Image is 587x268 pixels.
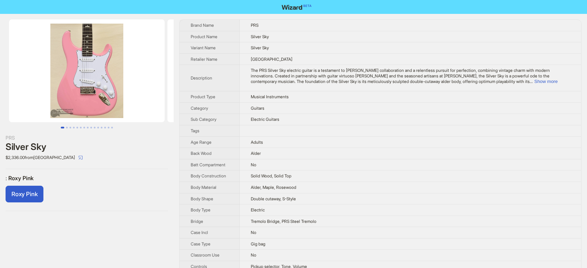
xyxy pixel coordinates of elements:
button: Go to slide 8 [87,127,89,128]
span: Case Type [191,241,210,246]
button: Expand [534,79,557,84]
span: Retailer Name [191,57,217,62]
span: Roxy Pink [8,175,34,182]
span: Description [191,75,212,81]
span: Adults [251,140,263,145]
img: Silver Sky Silver Sky image 1 [9,19,165,122]
span: Gig bag [251,241,265,246]
span: No [251,230,256,235]
span: No [251,252,256,258]
button: Go to slide 4 [73,127,75,128]
span: Musical Instruments [251,94,289,99]
span: Sub Category [191,117,216,122]
img: Silver Sky Silver Sky image 2 [167,19,323,122]
span: Body Type [191,207,210,212]
span: Electric [251,207,265,212]
span: Product Type [191,94,215,99]
span: Age Range [191,140,212,145]
button: Go to slide 3 [69,127,71,128]
span: Body Construction [191,173,226,178]
div: $2,336.00 from [GEOGRAPHIC_DATA] [6,152,168,163]
span: Silver Sky [251,45,269,50]
span: Batt Compartment [191,162,225,167]
span: No [251,162,256,167]
div: The PRS Silver Sky electric guitar is a testament to harmonious collaboration and a relentless pu... [251,68,570,84]
span: [GEOGRAPHIC_DATA] [251,57,292,62]
span: Solid Wood, Solid Top [251,173,291,178]
span: Variant Name [191,45,216,50]
span: Category [191,106,208,111]
span: Tremolo Bridge, PRS Steel Tremolo [251,219,316,224]
span: Alder, Maple, Rosewood [251,185,296,190]
button: Go to slide 6 [80,127,82,128]
span: Electric Guitars [251,117,279,122]
span: PRS [251,23,258,28]
label: available [6,186,43,202]
button: Go to slide 11 [97,127,99,128]
span: select [78,156,83,160]
span: Tags [191,128,199,133]
span: The PRS Silver Sky electric guitar is a testament to [PERSON_NAME] collaboration and a relentless... [251,68,550,84]
span: Alder [251,151,261,156]
button: Go to slide 1 [61,127,64,128]
span: Classroom Use [191,252,220,258]
span: Product Name [191,34,217,39]
span: Brand Name [191,23,214,28]
div: PRS [6,134,168,142]
span: Body Shape [191,196,213,201]
button: Go to slide 15 [111,127,113,128]
button: Go to slide 14 [108,127,109,128]
button: Go to slide 10 [94,127,96,128]
span: Case Incl [191,230,208,235]
div: Silver Sky [6,142,168,152]
span: Body Material [191,185,216,190]
span: Silver Sky [251,34,269,39]
button: Go to slide 12 [101,127,102,128]
button: Go to slide 5 [76,127,78,128]
button: Go to slide 13 [104,127,106,128]
button: Go to slide 7 [83,127,85,128]
span: ... [530,79,533,84]
span: Bridge [191,219,203,224]
span: Guitars [251,106,264,111]
span: : [6,175,8,182]
span: Roxy Pink [11,191,38,198]
span: Back Wood [191,151,212,156]
button: Go to slide 2 [66,127,68,128]
button: Go to slide 9 [90,127,92,128]
span: Double cutaway, S-Style [251,196,296,201]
